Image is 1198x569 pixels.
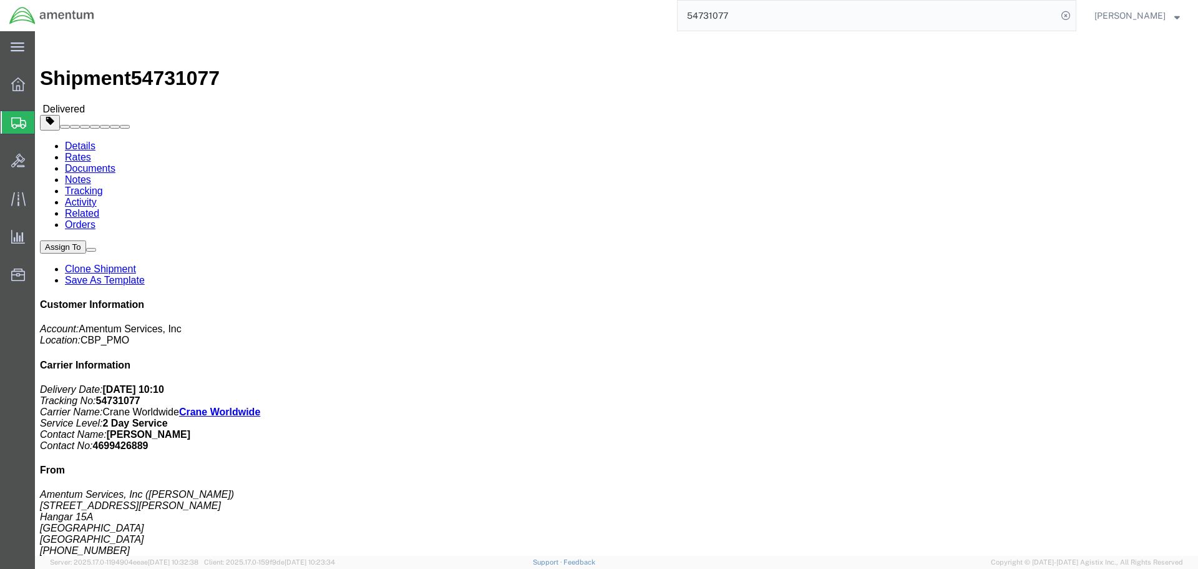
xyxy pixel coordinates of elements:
img: logo [9,6,95,25]
iframe: FS Legacy Container [35,31,1198,556]
input: Search for shipment number, reference number [678,1,1057,31]
a: Support [533,558,564,566]
span: [DATE] 10:32:38 [148,558,198,566]
span: Copyright © [DATE]-[DATE] Agistix Inc., All Rights Reserved [991,557,1183,568]
span: Client: 2025.17.0-159f9de [204,558,335,566]
span: Server: 2025.17.0-1194904eeae [50,558,198,566]
a: Feedback [563,558,595,566]
span: Steven Alcott [1094,9,1166,22]
button: [PERSON_NAME] [1094,8,1181,23]
span: [DATE] 10:23:34 [285,558,335,566]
